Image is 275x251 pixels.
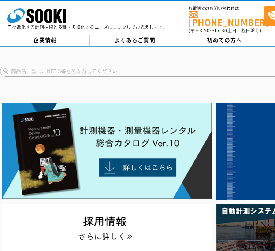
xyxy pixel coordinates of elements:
[179,35,269,46] a: 初めての方へ
[189,6,264,11] span: お電話でのお問い合わせは
[214,27,227,34] span: 17:30
[7,25,168,29] p: 日々進化する計測技術と多種・多様化するニーズにレンタルでお応えします。
[200,27,210,34] span: 8:50
[189,27,261,34] span: (平日 ～ 土日、祝日除く)
[189,11,264,26] a: [PHONE_NUMBER]
[207,36,242,44] span: 初めての方へ
[90,35,179,46] a: よくあるご質問
[2,103,212,199] img: Catalog Ver10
